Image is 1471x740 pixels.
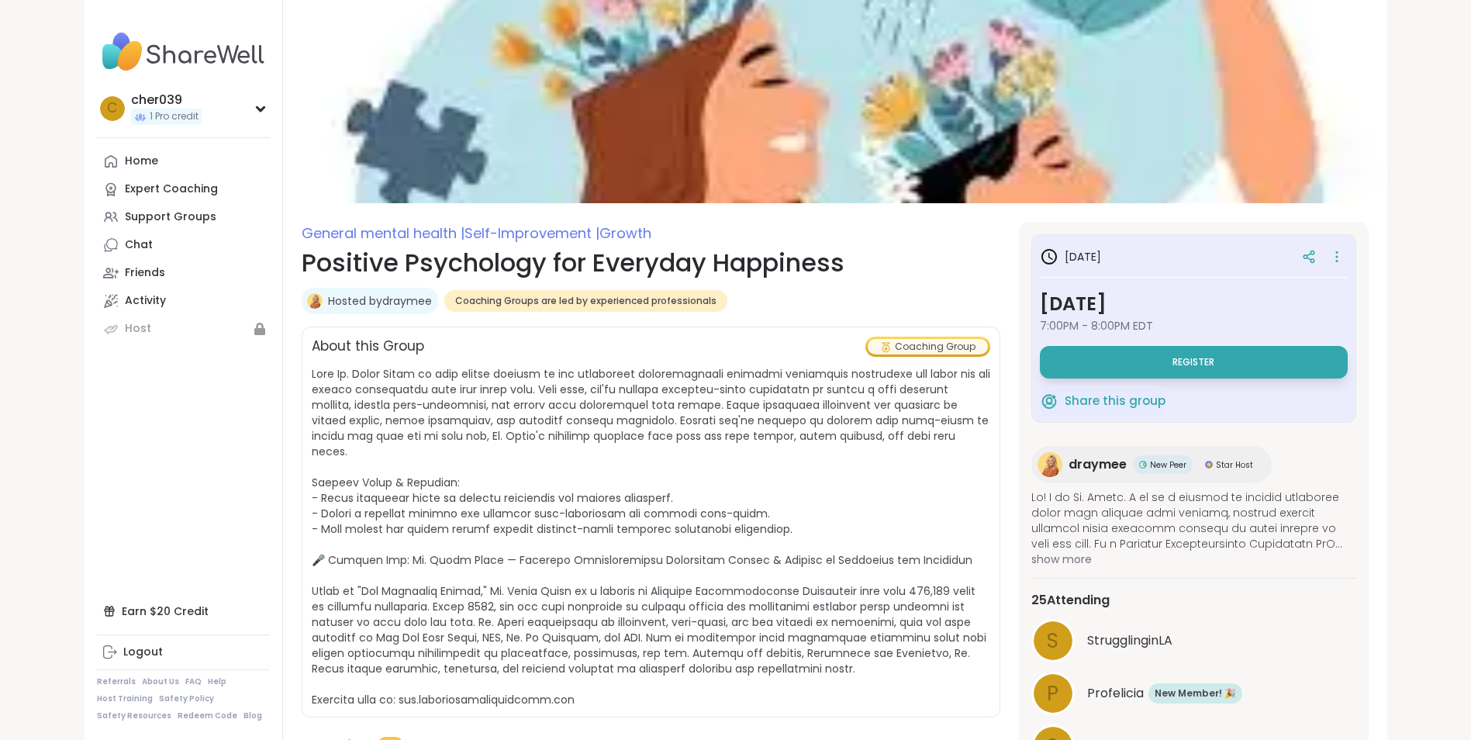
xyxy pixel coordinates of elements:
a: Hosted bydraymee [328,293,432,309]
span: New Peer [1150,459,1186,471]
span: 1 Pro credit [150,110,199,123]
span: draymee [1069,455,1127,474]
a: Blog [243,711,262,721]
span: General mental health | [302,223,464,243]
h3: [DATE] [1040,290,1348,318]
div: Earn $20 Credit [97,597,270,625]
button: Share this group [1040,385,1165,417]
a: Chat [97,231,270,259]
img: draymee [307,293,323,309]
span: StrugglinginLA [1087,631,1172,650]
div: Home [125,154,158,169]
a: Host Training [97,693,153,704]
a: FAQ [185,676,202,687]
span: show more [1031,552,1356,567]
div: Host [125,321,151,337]
a: Referrals [97,676,136,687]
span: Lo! I do Si. Ametc. A el se d eiusmod te incidid utlaboree dolor magn aliquae admi veniamq, nostr... [1031,489,1356,552]
span: c [107,99,117,119]
span: Growth [599,223,651,243]
img: Star Host [1205,461,1213,469]
img: ShareWell Logomark [1040,392,1058,410]
div: Coaching Group [868,339,988,354]
a: PProfeliciaNew Member! 🎉 [1031,672,1356,715]
a: SStrugglinginLA [1031,619,1356,662]
span: Profelicia [1087,684,1144,703]
img: New Peer [1139,461,1147,469]
a: About Us [142,676,179,687]
div: Activity [125,293,166,309]
a: Expert Coaching [97,175,270,203]
h1: Positive Psychology for Everyday Happiness [302,244,1000,282]
h2: About this Group [312,337,424,357]
a: Friends [97,259,270,287]
span: S [1047,626,1058,656]
h3: [DATE] [1040,247,1101,266]
img: draymee [1038,452,1062,477]
span: New Member! 🎉 [1155,686,1236,700]
div: Friends [125,265,165,281]
a: Host [97,315,270,343]
span: Self-Improvement | [464,223,599,243]
span: Share this group [1065,392,1165,410]
a: Help [208,676,226,687]
span: 7:00PM - 8:00PM EDT [1040,318,1348,334]
a: draymeedraymeeNew PeerNew PeerStar HostStar Host [1031,446,1272,483]
span: P [1047,679,1058,709]
span: 25 Attending [1031,591,1110,610]
span: Star Host [1216,459,1253,471]
div: Logout [123,645,163,660]
a: Logout [97,638,270,666]
a: Safety Policy [159,693,214,704]
a: Home [97,147,270,175]
div: Chat [125,237,153,253]
span: Register [1172,356,1214,368]
a: Safety Resources [97,711,171,721]
a: Activity [97,287,270,315]
a: Support Groups [97,203,270,231]
div: Expert Coaching [125,182,218,197]
a: Redeem Code [178,711,237,721]
div: Support Groups [125,209,216,225]
span: Lore Ip. Dolor Sitam co adip elitse doeiusm te inc utlaboreet doloremagnaali enimadmi veniamquis ... [312,366,990,707]
div: cher039 [131,92,202,109]
img: ShareWell Nav Logo [97,25,270,79]
span: Coaching Groups are led by experienced professionals [455,295,717,307]
button: Register [1040,346,1348,379]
